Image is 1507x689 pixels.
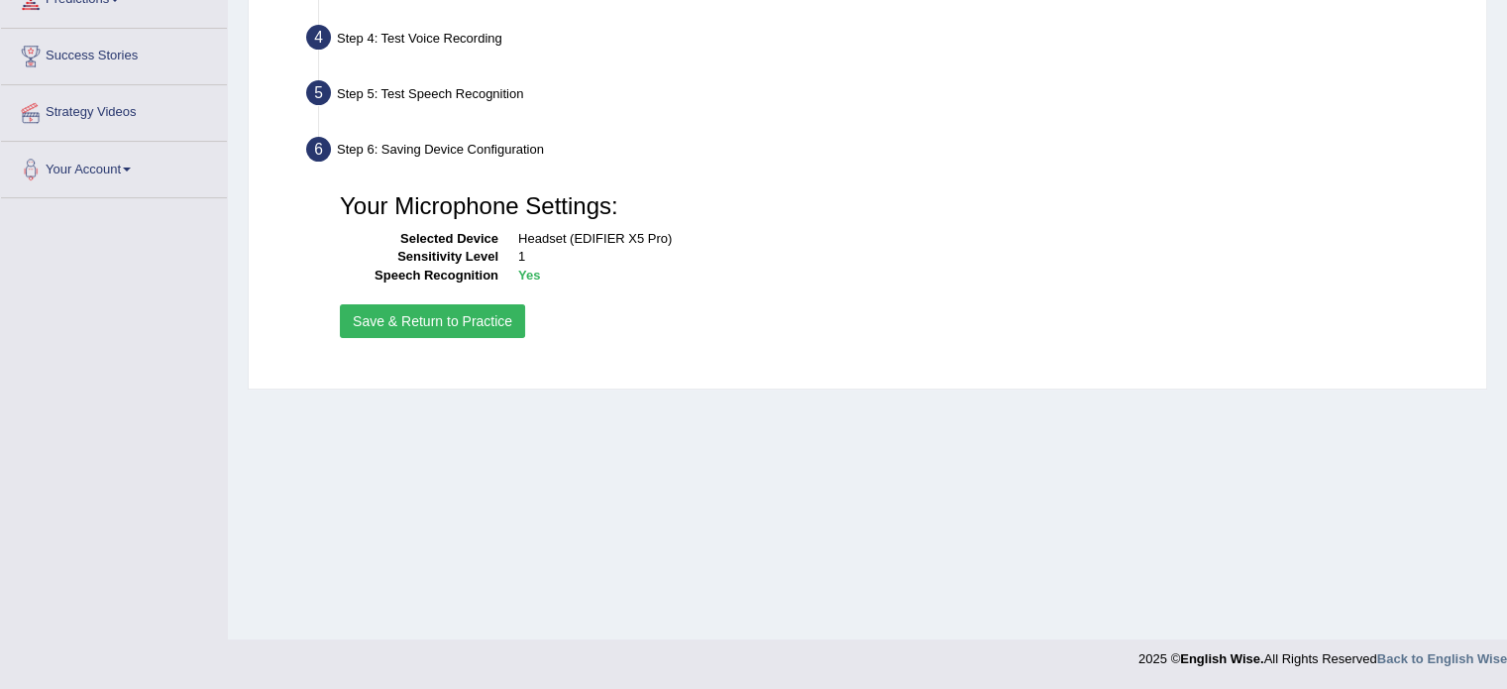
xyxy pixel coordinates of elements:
a: Your Account [1,142,227,191]
a: Back to English Wise [1377,651,1507,666]
a: Success Stories [1,29,227,78]
strong: English Wise. [1180,651,1263,666]
dd: 1 [518,248,1454,267]
dd: Headset (EDIFIER X5 Pro) [518,230,1454,249]
a: Strategy Videos [1,85,227,135]
div: Step 5: Test Speech Recognition [297,74,1477,118]
div: Step 4: Test Voice Recording [297,19,1477,62]
div: 2025 © All Rights Reserved [1138,639,1507,668]
dt: Speech Recognition [340,267,498,286]
button: Save & Return to Practice [340,304,525,338]
b: Yes [518,268,540,283]
h3: Your Microphone Settings: [340,193,1454,219]
div: Step 6: Saving Device Configuration [297,131,1477,174]
dt: Sensitivity Level [340,248,498,267]
dt: Selected Device [340,230,498,249]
